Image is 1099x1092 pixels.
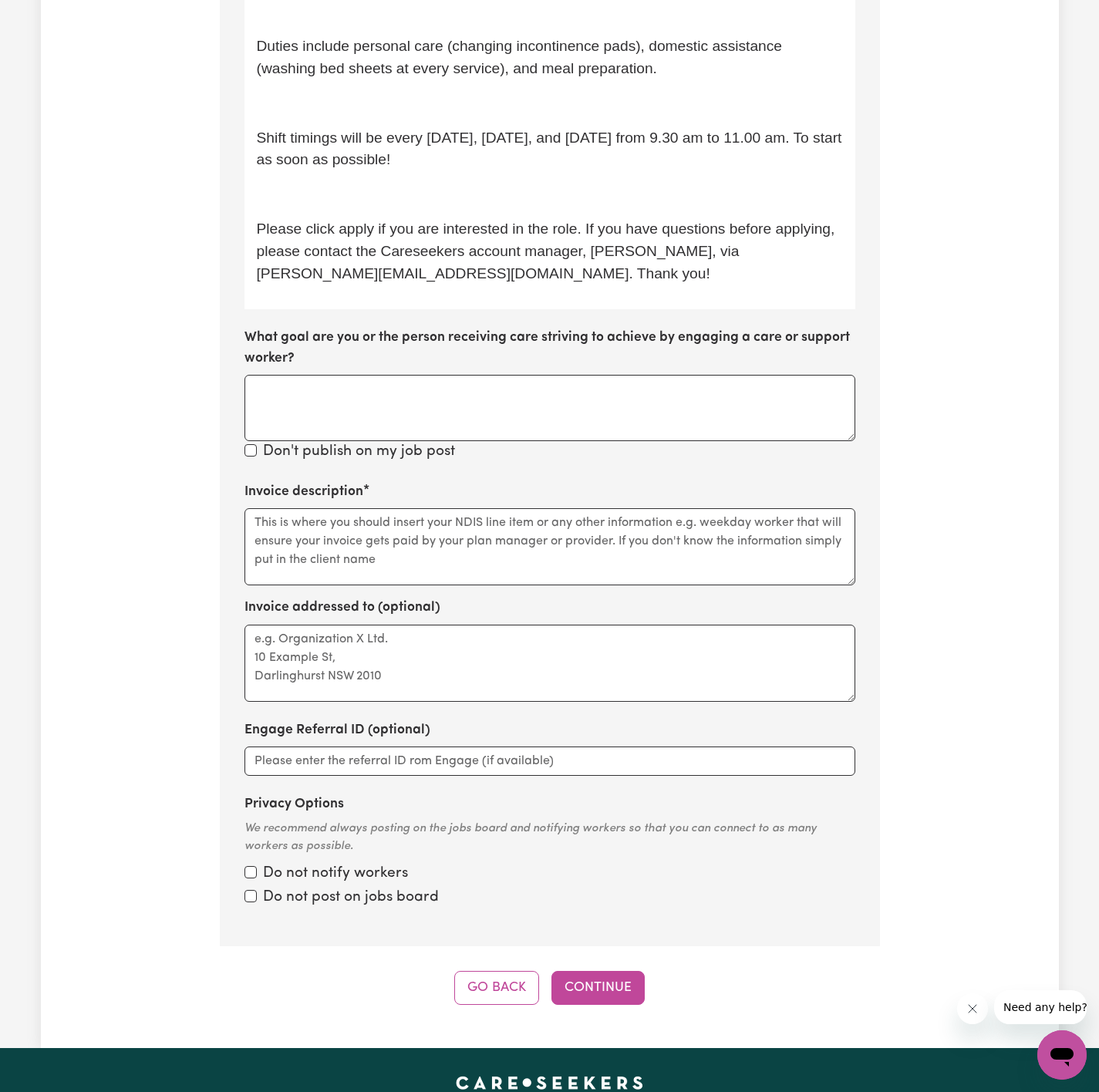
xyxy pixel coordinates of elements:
[244,598,440,618] label: Invoice addressed to (optional)
[257,130,846,168] span: Shift timings will be every [DATE], [DATE], and [DATE] from 9.30 am to 11.00 am. To start as soon...
[244,482,363,502] label: Invoice description
[244,821,855,855] div: We recommend always posting on the jobs board and notifying workers so that you can connect to as...
[244,747,855,776] input: Please enter the referral ID rom Engage (if available)
[244,720,430,740] label: Engage Referral ID (optional)
[263,887,439,909] label: Do not post on jobs board
[244,794,344,814] label: Privacy Options
[257,38,787,76] span: Duties include personal care (changing incontinence pads), domestic assistance (washing bed sheet...
[994,990,1087,1024] iframe: Message from company
[244,328,855,369] label: What goal are you or the person receiving care striving to achieve by engaging a care or support ...
[454,971,539,1005] button: Go Back
[456,1076,643,1088] a: Careseekers home page
[551,971,645,1005] button: Continue
[257,221,839,281] span: Please click apply if you are interested in the role. If you have questions before applying, plea...
[263,863,408,885] label: Do not notify workers
[1037,1030,1087,1080] iframe: Button to launch messaging window
[9,11,93,23] span: Need any help?
[957,993,988,1024] iframe: Close message
[263,441,455,463] label: Don't publish on my job post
